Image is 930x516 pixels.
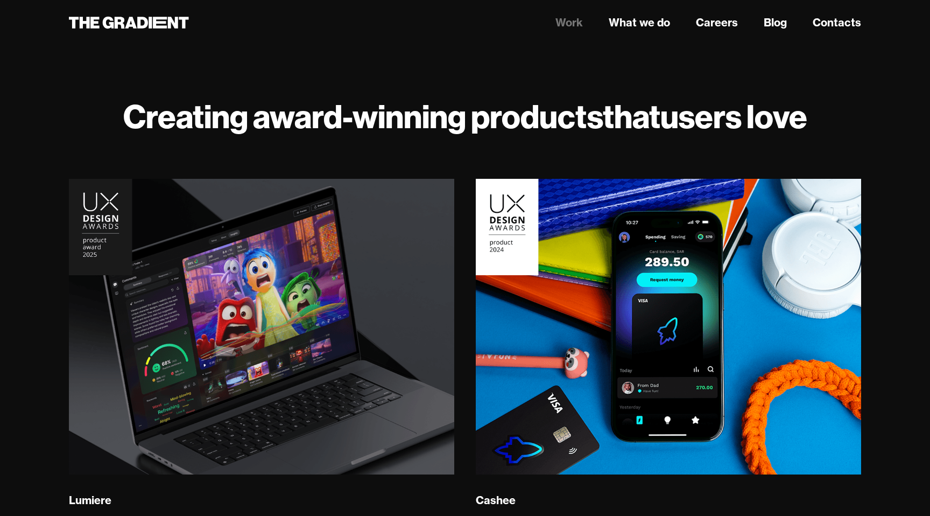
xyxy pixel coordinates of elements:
[603,96,660,137] strong: that
[764,15,787,31] a: Blog
[476,493,516,507] div: Cashee
[555,15,583,31] a: Work
[69,493,111,507] div: Lumiere
[609,15,670,31] a: What we do
[696,15,738,31] a: Careers
[69,97,861,136] h1: Creating award-winning products users love
[813,15,861,31] a: Contacts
